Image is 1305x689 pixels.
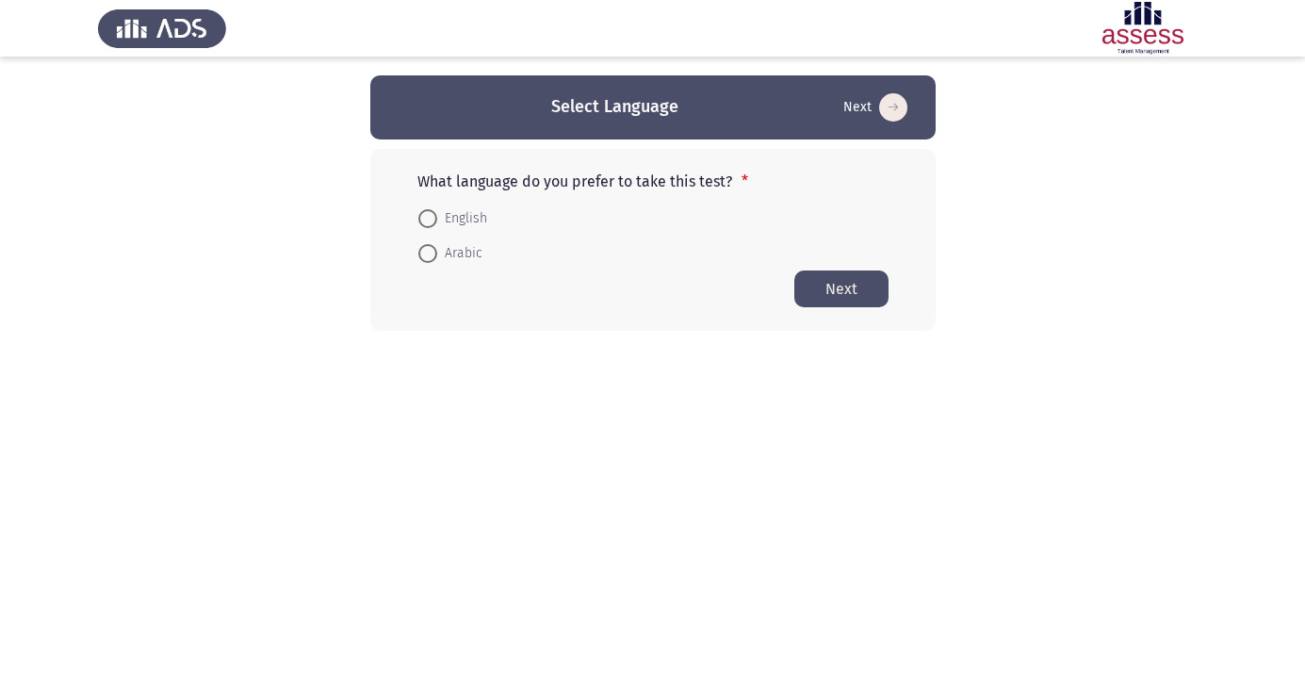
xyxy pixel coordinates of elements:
[794,271,889,307] button: Start assessment
[838,92,913,123] button: Start assessment
[417,172,889,190] p: What language do you prefer to take this test?
[1079,2,1207,55] img: Assessment logo of Development Assessment R1 (EN/AR)
[551,95,678,119] h3: Select Language
[98,2,226,55] img: Assess Talent Management logo
[437,242,482,265] span: Arabic
[437,207,487,230] span: English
